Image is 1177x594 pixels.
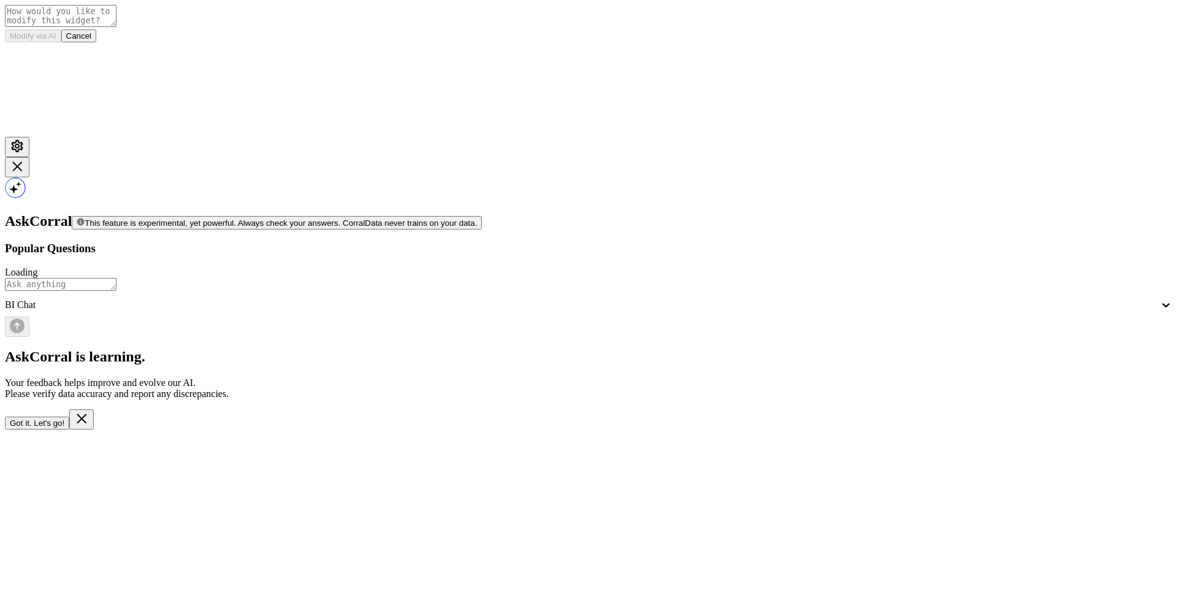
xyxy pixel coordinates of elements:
[5,29,61,42] button: Modify via AI
[5,267,1172,278] div: Loading
[61,29,97,42] button: Cancel
[72,216,482,229] button: This feature is experimental, yet powerful. Always check your answers. CorralData never trains on...
[5,377,1172,399] p: Your feedback helps improve and evolve our AI. Please verify data accuracy and report any discrep...
[5,242,1172,255] h3: Popular Questions
[5,417,69,430] button: Got it. Let's go!
[5,213,72,229] span: AskCorral
[5,349,1172,365] h2: AskCorral is learning.
[5,299,1159,310] div: BI Chat
[85,218,477,228] span: This feature is experimental, yet powerful. Always check your answers. CorralData never trains on...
